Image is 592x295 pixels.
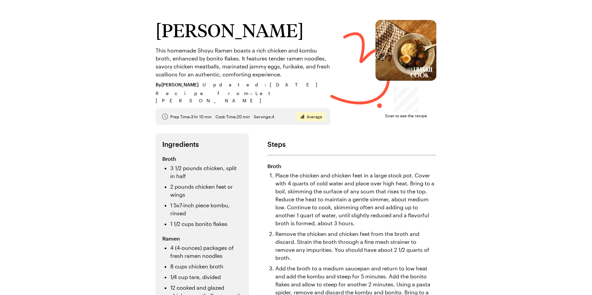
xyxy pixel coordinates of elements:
h3: Ramen [162,235,242,243]
li: Remove the chicken and chicken feet from the broth and discard. Strain the broth through a fine m... [275,230,436,262]
li: 1 5x7-inch piece kombu, rinsed [170,201,242,217]
span: Servings: 4 [254,114,274,119]
span: Prep Time: 3 hr 10 min [170,114,212,119]
span: By [PERSON_NAME] [156,81,199,88]
span: Recipe from: Let [PERSON_NAME] [156,90,330,104]
span: Cook Time: 20 min [216,114,250,119]
li: 1 1/2 cups bonito flakes [170,220,242,228]
p: This homemade Shoyu Ramen boasts a rich chicken and kombu broth, enhanced by bonito flakes. It fe... [156,47,330,78]
li: 2 pounds chicken feet or wings [170,183,242,199]
span: Updated : [DATE] [203,81,324,88]
li: 3 1/2 pounds chicken, split in half [170,164,242,180]
li: Place the chicken and chicken feet in a large stock pot. Cover with 4 quarts of cold water and pl... [275,171,436,227]
img: Shoyu Ramen [375,20,436,81]
h2: Ingredients [162,140,242,148]
span: Scan to see the recipe [385,112,427,119]
h3: Broth [162,155,242,163]
li: 1/4 cup tare, divided [170,273,242,281]
span: Average [307,114,322,119]
h1: [PERSON_NAME] [156,20,330,40]
li: 4 (4-ounces) packages of fresh ramen noodles [170,244,242,260]
h3: Broth [267,162,436,170]
li: 8 cups chicken broth [170,262,242,270]
h2: Steps [267,140,436,148]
